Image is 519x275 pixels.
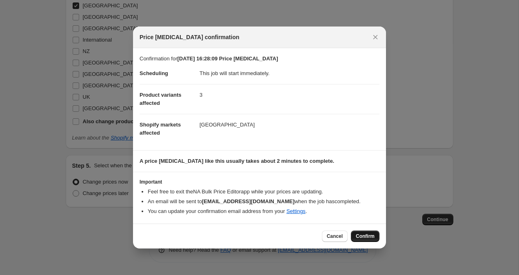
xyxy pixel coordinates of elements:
[327,233,343,240] span: Cancel
[200,114,379,135] dd: [GEOGRAPHIC_DATA]
[140,33,240,41] span: Price [MEDICAL_DATA] confirmation
[202,198,295,204] b: [EMAIL_ADDRESS][DOMAIN_NAME]
[177,55,278,62] b: [DATE] 16:28:09 Price [MEDICAL_DATA]
[322,231,348,242] button: Cancel
[148,188,379,196] li: Feel free to exit the NA Bulk Price Editor app while your prices are updating.
[148,197,379,206] li: An email will be sent to when the job has completed .
[356,233,375,240] span: Confirm
[200,63,379,84] dd: This job will start immediately.
[140,70,168,76] span: Scheduling
[140,92,182,106] span: Product variants affected
[286,208,306,214] a: Settings
[148,207,379,215] li: You can update your confirmation email address from your .
[140,158,334,164] b: A price [MEDICAL_DATA] like this usually takes about 2 minutes to complete.
[140,55,379,63] p: Confirmation for
[370,31,381,43] button: Close
[351,231,379,242] button: Confirm
[200,84,379,106] dd: 3
[140,122,181,136] span: Shopify markets affected
[140,179,379,185] h3: Important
